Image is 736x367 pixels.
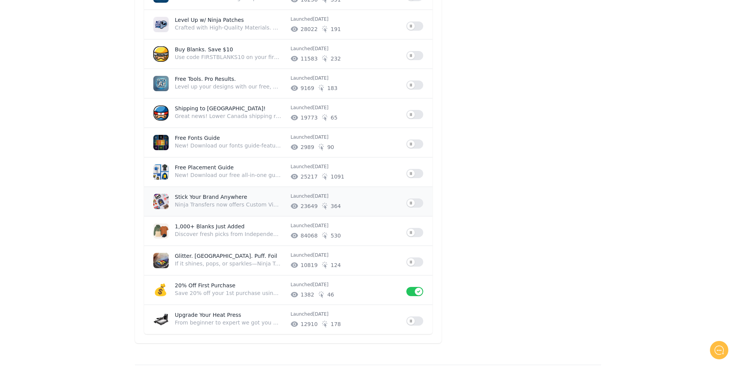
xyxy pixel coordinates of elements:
p: From beginner to expert we got you covered! [175,319,281,326]
p: Upgrade Your Heat Press [175,311,284,319]
p: Save 20% off your 1st purchase using promo code IMREADY20 [175,289,281,297]
p: Level Up w/ Ninja Patches [175,16,284,24]
p: Buy Blanks. Save $10 [175,46,284,53]
time: 2025-04-18T17:34:04.118Z [313,282,329,287]
span: # of unique clicks [327,291,334,298]
p: Glitter. [GEOGRAPHIC_DATA]. Puff. Foil [175,252,284,260]
p: 1,000+ Blanks Just Added [175,223,284,230]
p: Launched [291,105,400,111]
p: Launched [291,311,400,317]
p: Free Fonts Guide [175,134,284,142]
button: New conversation [12,102,141,117]
p: Launched [291,193,400,199]
p: Free Tools. Pro Results. [175,75,284,83]
span: # of unique impressions [301,173,318,180]
a: Shipping to [GEOGRAPHIC_DATA]!Great news! Lower Canada shipping rates + free shipping on transfer... [144,98,432,128]
p: New! Download our fonts guide-featuring 10 free modern fonts perfect for logos [175,142,281,149]
a: 💰20% Off First PurchaseSave 20% off your 1st purchase using promo code IMREADY20Launched[DATE]138246 [144,275,432,305]
span: # of unique impressions [301,261,318,269]
p: Crafted with High-Quality Materials. Delivered in as Fast as 5 days. No Setup Fees. [175,24,281,31]
span: # of unique impressions [301,320,318,328]
span: New conversation [49,106,92,112]
a: Level Up w/ Ninja PatchesCrafted with High-Quality Materials. Delivered in as Fast as 5 days. No ... [144,10,432,39]
p: Use code FIRSTBLANKS10 on your first order of $20+ Arrive as Early as [DATE]! [175,53,281,61]
a: Free Tools. Pro Results.Level up your designs with our free, AI-powered tools—built to make creat... [144,69,432,98]
p: Shipping to [GEOGRAPHIC_DATA]! [175,105,284,112]
iframe: gist-messenger-bubble-iframe [710,341,728,359]
time: 2025-04-23T22:06:54.321Z [313,193,329,199]
span: # of unique clicks [331,232,341,239]
span: We run on Gist [64,268,97,273]
a: 1,000+ Blanks Just AddedDiscover fresh picks from Independent, [PERSON_NAME], & more!Launched[DAT... [144,216,432,246]
p: Ninja Transfers now offers Custom Vinyl Stickers! [175,201,281,208]
span: # of unique clicks [327,143,334,151]
span: # of unique impressions [301,25,318,33]
p: Launched [291,134,400,140]
h2: Don't see Notifeed in your header? Let me know and I'll set it up! ✅ [11,51,142,88]
span: # of unique impressions [301,143,314,151]
p: 20% Off First Purchase [175,282,284,289]
time: 2025-04-22T18:37:29.779Z [313,223,329,228]
span: # of unique clicks [331,320,341,328]
time: 2025-04-18T18:38:42.550Z [313,252,329,258]
p: New! Download our free all-in-one guide for perfect DTF sizing and placement [175,171,281,179]
p: Launched [291,252,400,258]
span: # of unique clicks [331,173,345,180]
a: Stick Your Brand AnywhereNinja Transfers now offers Custom Vinyl Stickers!Launched[DATE]23649364 [144,187,432,216]
p: If it shines, pops, or sparkles—Ninja Transfers has it. [175,260,281,267]
span: # of unique impressions [301,114,318,121]
p: Great news! Lower Canada shipping rates + free shipping on transfers over $99 CAD. [175,112,281,120]
a: Glitter. [GEOGRAPHIC_DATA]. Puff. FoilIf it shines, pops, or sparkles—Ninja Transfers has it.Laun... [144,246,432,275]
span: # of unique impressions [301,291,314,298]
p: Launched [291,282,400,288]
a: Buy Blanks. Save $10Use code FIRSTBLANKS10 on your first order of $20+ Arrive as Early as [DATE]!... [144,39,432,69]
p: Launched [291,16,400,22]
p: Launched [291,164,400,170]
span: 💰 [153,283,168,297]
span: # of unique impressions [301,202,318,210]
p: Launched [291,223,400,229]
span: # of unique clicks [331,55,341,62]
span: # of unique impressions [301,232,318,239]
a: Upgrade Your Heat PressFrom beginner to expert we got you covered!Launched[DATE]12910178 [144,305,432,334]
time: 2025-05-13T18:34:32.022Z [313,75,329,81]
time: 2025-05-07T19:59:23.263Z [313,105,329,110]
time: 2025-05-28T19:05:11.867Z [313,16,329,22]
a: Free Placement GuideNew! Download our free all-in-one guide for perfect DTF sizing and placementL... [144,157,432,187]
time: 2025-05-06T13:13:53.755Z [313,134,329,140]
time: 2025-05-15T17:46:14.617Z [313,46,329,51]
p: Launched [291,46,400,52]
p: Discover fresh picks from Independent, [PERSON_NAME], & more! [175,230,281,238]
p: Free Placement Guide [175,164,284,171]
span: # of unique impressions [301,84,314,92]
time: 2025-04-24T17:34:25.265Z [313,164,329,169]
span: # of unique clicks [331,25,341,33]
time: 2025-04-18T17:23:18.447Z [313,311,329,317]
span: # of unique clicks [331,261,341,269]
span: # of unique impressions [301,55,318,62]
a: Free Fonts GuideNew! Download our fonts guide-featuring 10 free modern fonts perfect for logosLau... [144,128,432,157]
p: Stick Your Brand Anywhere [175,193,284,201]
span: # of unique clicks [331,114,338,121]
p: Launched [291,75,400,81]
h1: Hello! [11,37,142,49]
span: # of unique clicks [327,84,338,92]
span: # of unique clicks [331,202,341,210]
p: Level up your designs with our free, AI-powered tools—built to make creating easy. [175,83,281,90]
